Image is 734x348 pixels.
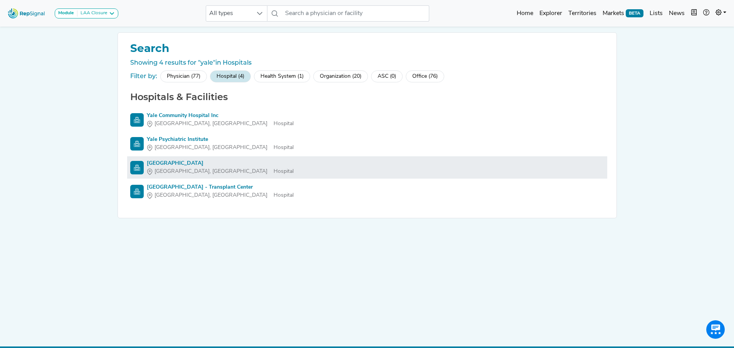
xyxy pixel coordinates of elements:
[155,144,267,152] span: [GEOGRAPHIC_DATA], [GEOGRAPHIC_DATA]
[55,8,118,18] button: ModuleLAA Closure
[147,191,294,199] div: Hospital
[647,6,666,21] a: Lists
[160,70,207,82] div: Physician (77)
[155,120,267,128] span: [GEOGRAPHIC_DATA], [GEOGRAPHIC_DATA]
[127,92,607,103] h2: Hospitals & Facilities
[130,159,604,176] a: [GEOGRAPHIC_DATA][GEOGRAPHIC_DATA], [GEOGRAPHIC_DATA]Hospital
[58,11,74,15] strong: Module
[155,167,267,176] span: [GEOGRAPHIC_DATA], [GEOGRAPHIC_DATA]
[215,59,252,66] span: in Hospitals
[130,185,144,198] img: Hospital Search Icon
[626,9,643,17] span: BETA
[536,6,565,21] a: Explorer
[600,6,647,21] a: MarketsBETA
[210,70,251,82] div: Hospital (4)
[130,183,604,199] a: [GEOGRAPHIC_DATA] - Transplant Center[GEOGRAPHIC_DATA], [GEOGRAPHIC_DATA]Hospital
[254,70,310,82] div: Health System (1)
[147,159,294,167] div: [GEOGRAPHIC_DATA]
[130,113,144,127] img: Hospital Search Icon
[147,120,294,128] div: Hospital
[155,191,267,199] span: [GEOGRAPHIC_DATA], [GEOGRAPHIC_DATA]
[147,136,294,144] div: Yale Psychiatric Institute
[565,6,600,21] a: Territories
[77,10,107,17] div: LAA Closure
[127,58,607,67] div: Showing 4 results for "yale"
[147,144,294,152] div: Hospital
[147,167,294,176] div: Hospital
[130,112,604,128] a: Yale Community Hospital Inc[GEOGRAPHIC_DATA], [GEOGRAPHIC_DATA]Hospital
[282,5,429,22] input: Search a physician or facility
[371,70,403,82] div: ASC (0)
[688,6,700,21] button: Intel Book
[127,42,607,55] h1: Search
[206,6,252,21] span: All types
[147,183,294,191] div: [GEOGRAPHIC_DATA] - Transplant Center
[147,112,294,120] div: Yale Community Hospital Inc
[130,136,604,152] a: Yale Psychiatric Institute[GEOGRAPHIC_DATA], [GEOGRAPHIC_DATA]Hospital
[313,70,368,82] div: Organization (20)
[130,137,144,151] img: Hospital Search Icon
[130,72,157,81] div: Filter by:
[130,161,144,174] img: Hospital Search Icon
[514,6,536,21] a: Home
[406,70,444,82] div: Office (76)
[666,6,688,21] a: News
